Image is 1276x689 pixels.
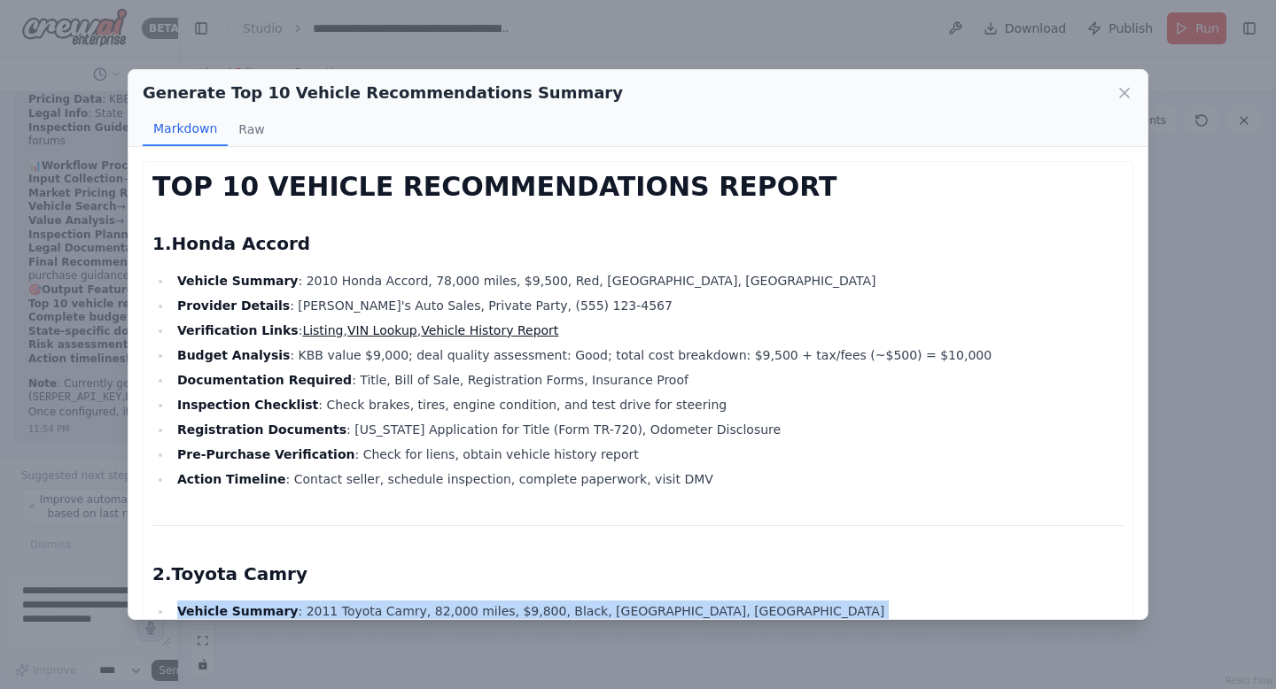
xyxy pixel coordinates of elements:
[152,171,836,202] strong: TOP 10 VEHICLE RECOMMENDATIONS REPORT
[228,112,275,146] button: Raw
[152,561,1124,586] h2: 2.
[177,398,318,412] strong: Inspection Checklist
[172,394,1124,415] li: : Check brakes, tires, engine condition, and test drive for steering
[172,563,307,584] strong: Toyota Camry
[172,468,1124,490] li: : Contact seller, schedule inspection, complete paperwork, visit DMV
[177,472,286,486] strong: Action Timeline
[177,323,299,337] strong: Verification Links
[177,604,299,618] strong: Vehicle Summary
[172,369,1124,391] li: : Title, Bill of Sale, Registration Forms, Insurance Proof
[177,274,299,288] strong: Vehicle Summary
[172,320,1124,341] li: : , ,
[347,323,417,337] a: VIN Lookup
[172,295,1124,316] li: : [PERSON_NAME]'s Auto Sales, Private Party, (555) 123-4567
[172,270,1124,291] li: : 2010 Honda Accord, 78,000 miles, $9,500, Red, [GEOGRAPHIC_DATA], [GEOGRAPHIC_DATA]
[172,444,1124,465] li: : Check for liens, obtain vehicle history report
[172,233,311,254] strong: Honda Accord
[177,373,352,387] strong: Documentation Required
[177,422,346,437] strong: Registration Documents
[172,419,1124,440] li: : [US_STATE] Application for Title (Form TR-720), Odometer Disclosure
[177,348,290,362] strong: Budget Analysis
[152,231,1124,256] h2: 1.
[143,112,228,146] button: Markdown
[177,298,290,313] strong: Provider Details
[143,81,623,105] h2: Generate Top 10 Vehicle Recommendations Summary
[302,323,343,337] a: Listing
[177,447,354,461] strong: Pre-Purchase Verification
[421,323,558,337] a: Vehicle History Report
[172,600,1124,622] li: : 2011 Toyota Camry, 82,000 miles, $9,800, Black, [GEOGRAPHIC_DATA], [GEOGRAPHIC_DATA]
[172,344,1124,366] li: : KBB value $9,000; deal quality assessment: Good; total cost breakdown: $9,500 + tax/fees (~$500...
